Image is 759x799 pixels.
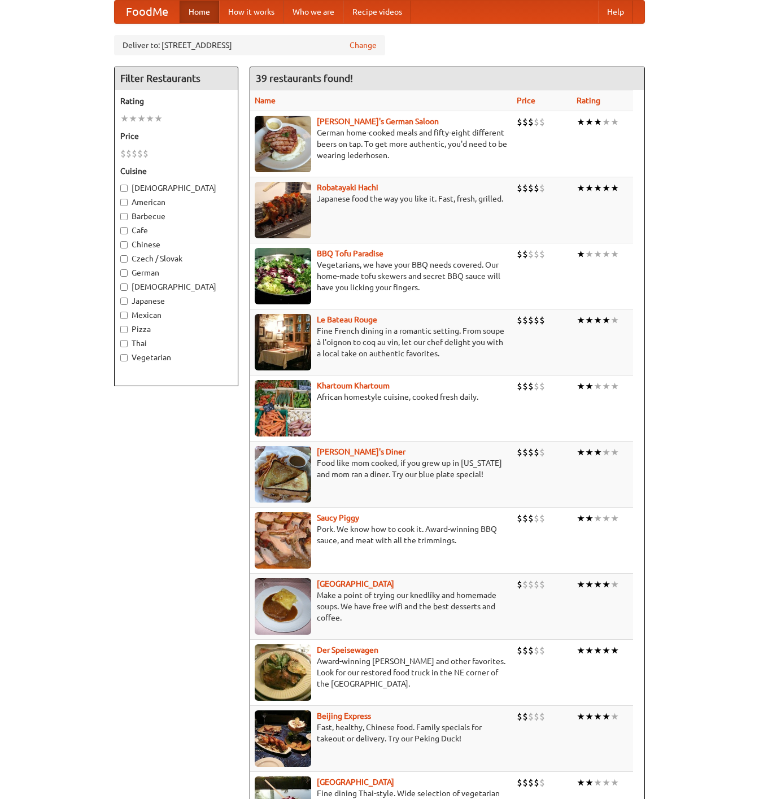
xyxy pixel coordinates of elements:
li: ★ [577,314,585,326]
a: Saucy Piggy [317,513,359,522]
li: ★ [577,446,585,459]
li: $ [534,116,539,128]
li: $ [539,644,545,657]
img: robatayaki.jpg [255,182,311,238]
input: [DEMOGRAPHIC_DATA] [120,185,128,192]
label: Cafe [120,225,232,236]
a: Help [598,1,633,23]
label: [DEMOGRAPHIC_DATA] [120,281,232,292]
li: $ [528,578,534,591]
p: Make a point of trying our knedlíky and homemade soups. We have free wifi and the best desserts a... [255,590,508,623]
li: $ [539,512,545,525]
input: German [120,269,128,277]
li: ★ [585,314,594,326]
label: Japanese [120,295,232,307]
li: ★ [594,314,602,326]
li: ★ [585,512,594,525]
li: ★ [610,116,619,128]
li: ★ [602,380,610,392]
li: ★ [602,512,610,525]
li: ★ [594,644,602,657]
a: [PERSON_NAME]'s German Saloon [317,117,439,126]
input: American [120,199,128,206]
input: Pizza [120,326,128,333]
li: ★ [602,116,610,128]
li: $ [534,380,539,392]
li: $ [528,380,534,392]
li: $ [517,644,522,657]
label: Czech / Slovak [120,253,232,264]
li: ★ [585,182,594,194]
li: $ [534,182,539,194]
li: $ [528,182,534,194]
label: American [120,197,232,208]
li: $ [522,314,528,326]
p: Fine French dining in a romantic setting. From soupe à l'oignon to coq au vin, let our chef delig... [255,325,508,359]
li: ★ [602,446,610,459]
li: $ [534,446,539,459]
a: Beijing Express [317,711,371,721]
input: [DEMOGRAPHIC_DATA] [120,283,128,291]
li: ★ [610,248,619,260]
a: Robatayaki Hachi [317,183,378,192]
li: $ [517,776,522,789]
li: ★ [610,776,619,789]
li: ★ [585,644,594,657]
img: bateaurouge.jpg [255,314,311,370]
label: German [120,267,232,278]
li: ★ [610,314,619,326]
img: khartoum.jpg [255,380,311,436]
li: ★ [585,710,594,723]
img: beijing.jpg [255,710,311,767]
li: $ [522,512,528,525]
li: ★ [610,578,619,591]
input: Barbecue [120,213,128,220]
b: Le Bateau Rouge [317,315,377,324]
li: $ [534,578,539,591]
label: Chinese [120,239,232,250]
li: $ [522,116,528,128]
a: [GEOGRAPHIC_DATA] [317,579,394,588]
li: ★ [594,776,602,789]
a: Recipe videos [343,1,411,23]
li: $ [137,147,143,160]
li: ★ [602,644,610,657]
li: $ [539,446,545,459]
li: ★ [602,776,610,789]
li: ★ [610,710,619,723]
li: ★ [154,112,163,125]
input: Czech / Slovak [120,255,128,263]
li: $ [539,116,545,128]
li: $ [132,147,137,160]
li: ★ [594,380,602,392]
li: ★ [594,116,602,128]
input: Thai [120,340,128,347]
li: ★ [594,446,602,459]
b: [PERSON_NAME]'s Diner [317,447,405,456]
li: $ [528,644,534,657]
input: Cafe [120,227,128,234]
li: ★ [129,112,137,125]
li: $ [522,578,528,591]
li: $ [522,644,528,657]
li: $ [517,380,522,392]
label: Thai [120,338,232,349]
li: $ [539,380,545,392]
a: Home [180,1,219,23]
li: $ [522,710,528,723]
a: Khartoum Khartoum [317,381,390,390]
label: Mexican [120,309,232,321]
a: Der Speisewagen [317,645,378,654]
h5: Price [120,130,232,142]
a: Price [517,96,535,105]
li: ★ [577,776,585,789]
p: African homestyle cuisine, cooked fresh daily. [255,391,508,403]
li: $ [517,710,522,723]
li: $ [534,644,539,657]
img: sallys.jpg [255,446,311,503]
li: ★ [610,512,619,525]
p: Vegetarians, we have your BBQ needs covered. Our home-made tofu skewers and secret BBQ sauce will... [255,259,508,293]
li: $ [534,512,539,525]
